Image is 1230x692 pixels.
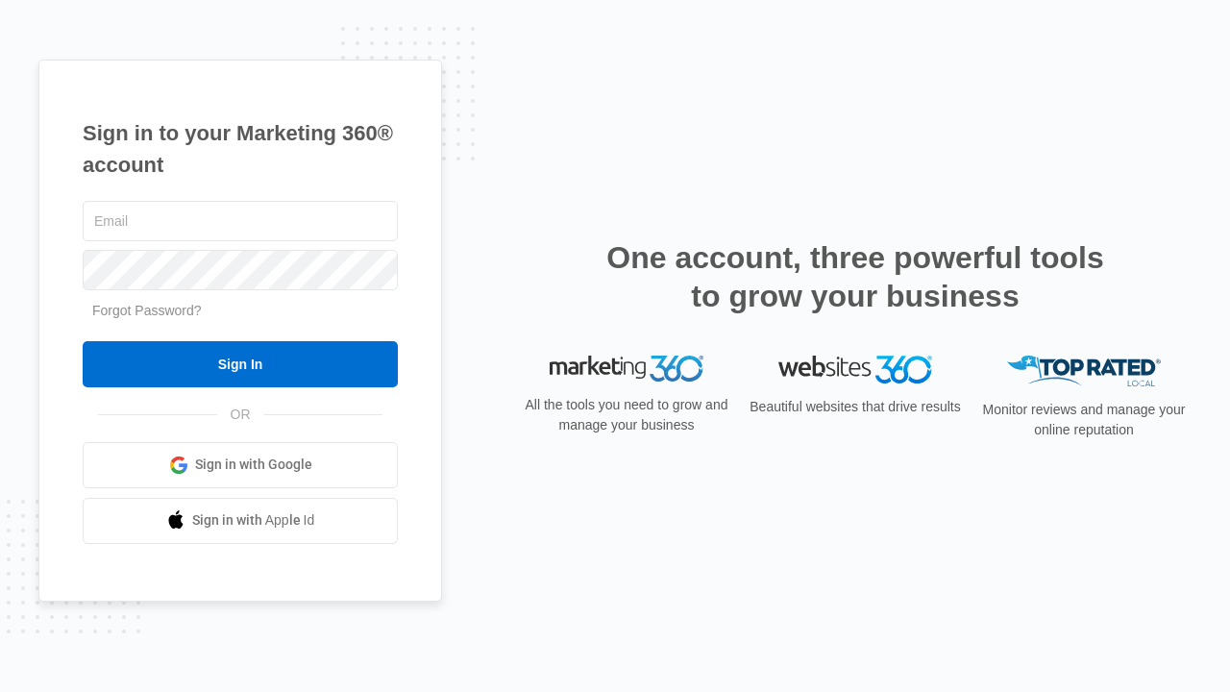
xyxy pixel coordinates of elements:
[1007,356,1161,387] img: Top Rated Local
[83,442,398,488] a: Sign in with Google
[83,498,398,544] a: Sign in with Apple Id
[519,395,734,435] p: All the tools you need to grow and manage your business
[976,400,1192,440] p: Monitor reviews and manage your online reputation
[83,201,398,241] input: Email
[195,455,312,475] span: Sign in with Google
[217,405,264,425] span: OR
[83,341,398,387] input: Sign In
[601,238,1110,315] h2: One account, three powerful tools to grow your business
[550,356,703,383] img: Marketing 360
[192,510,315,531] span: Sign in with Apple Id
[778,356,932,383] img: Websites 360
[83,117,398,181] h1: Sign in to your Marketing 360® account
[92,303,202,318] a: Forgot Password?
[748,397,963,417] p: Beautiful websites that drive results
